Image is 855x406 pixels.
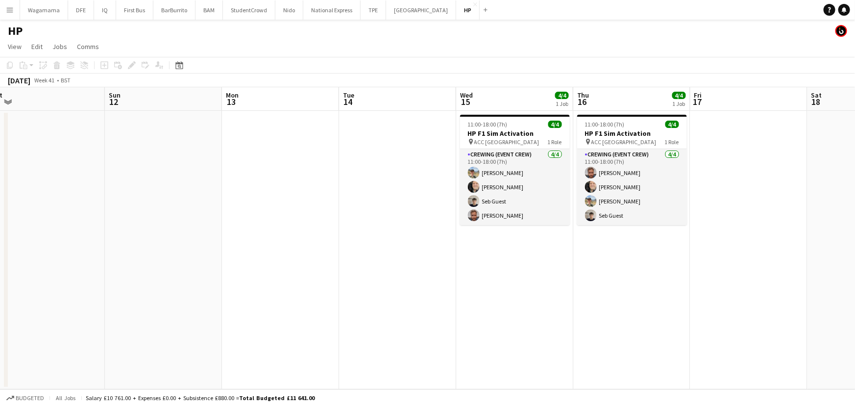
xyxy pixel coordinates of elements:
[835,25,847,37] app-user-avatar: Tim Bodenham
[456,0,480,20] button: HP
[275,0,303,20] button: Nido
[195,0,223,20] button: BAM
[16,395,44,402] span: Budgeted
[303,0,361,20] button: National Express
[116,0,153,20] button: First Bus
[52,42,67,51] span: Jobs
[153,0,195,20] button: BarBurrito
[31,42,43,51] span: Edit
[223,0,275,20] button: StudentCrowd
[32,76,57,84] span: Week 41
[77,42,99,51] span: Comms
[386,0,456,20] button: [GEOGRAPHIC_DATA]
[8,24,23,38] h1: HP
[94,0,116,20] button: IQ
[73,40,103,53] a: Comms
[5,393,46,404] button: Budgeted
[8,42,22,51] span: View
[239,394,315,402] span: Total Budgeted £11 641.00
[8,76,30,85] div: [DATE]
[27,40,47,53] a: Edit
[4,40,25,53] a: View
[54,394,77,402] span: All jobs
[61,76,71,84] div: BST
[68,0,94,20] button: DFE
[361,0,386,20] button: TPE
[86,394,315,402] div: Salary £10 761.00 + Expenses £0.00 + Subsistence £880.00 =
[49,40,71,53] a: Jobs
[20,0,68,20] button: Wagamama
